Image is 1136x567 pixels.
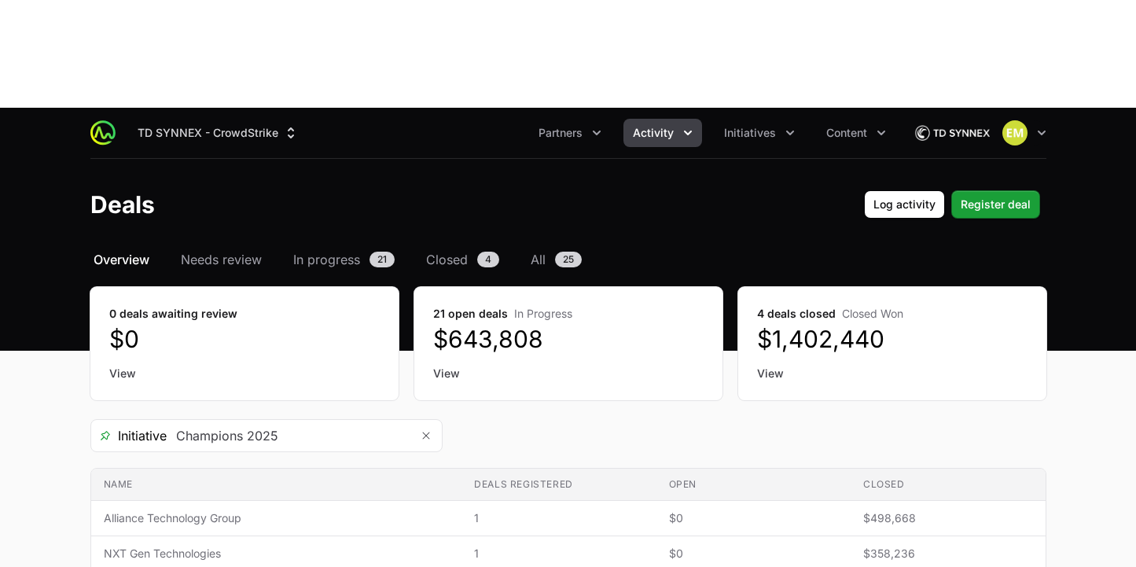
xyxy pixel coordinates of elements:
span: Initiative [91,426,167,445]
button: Activity [623,119,702,147]
span: Initiatives [724,125,776,141]
span: $0 [669,510,838,526]
img: ActivitySource [90,120,116,145]
dt: 0 deals awaiting review [109,306,380,322]
nav: Deals navigation [90,250,1046,269]
span: 21 [369,252,395,267]
img: Eric Mingus [1002,120,1028,145]
button: Log activity [864,190,945,219]
span: In Progress [514,307,572,320]
a: View [109,366,380,381]
span: $0 [669,546,838,561]
a: Needs review [178,250,265,269]
div: Activity menu [623,119,702,147]
span: 4 [477,252,499,267]
span: Needs review [181,250,262,269]
button: Initiatives [715,119,804,147]
span: Overview [94,250,149,269]
th: Open [656,469,851,501]
span: In progress [293,250,360,269]
button: Register deal [951,190,1040,219]
span: $498,668 [863,510,1032,526]
div: Partners menu [529,119,611,147]
span: Content [826,125,867,141]
span: Alliance Technology Group [104,510,450,526]
span: $358,236 [863,546,1032,561]
button: TD SYNNEX - CrowdStrike [128,119,308,147]
span: 25 [555,252,582,267]
span: Activity [633,125,674,141]
div: Supplier switch menu [128,119,308,147]
span: 1 [474,546,643,561]
a: Overview [90,250,153,269]
div: Main navigation [116,119,895,147]
span: All [531,250,546,269]
dt: 21 open deals [433,306,704,322]
dd: $1,402,440 [757,325,1028,353]
th: Name [91,469,462,501]
span: Log activity [873,195,936,214]
dd: $0 [109,325,380,353]
span: Closed Won [842,307,903,320]
a: View [433,366,704,381]
button: Remove [410,420,442,451]
button: Partners [529,119,611,147]
th: Deals registered [461,469,656,501]
img: TD SYNNEX [914,117,990,149]
input: Search initiatives [167,420,410,451]
a: View [757,366,1028,381]
div: Content menu [817,119,895,147]
button: Content [817,119,895,147]
a: Closed4 [423,250,502,269]
span: 1 [474,510,643,526]
h1: Deals [90,190,155,219]
th: Closed [851,469,1045,501]
div: Initiatives menu [715,119,804,147]
dd: $643,808 [433,325,704,353]
dt: 4 deals closed [757,306,1028,322]
span: NXT Gen Technologies [104,546,450,561]
a: In progress21 [290,250,398,269]
span: Closed [426,250,468,269]
span: Register deal [961,195,1031,214]
a: All25 [528,250,585,269]
span: Partners [539,125,583,141]
div: Primary actions [864,190,1040,219]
